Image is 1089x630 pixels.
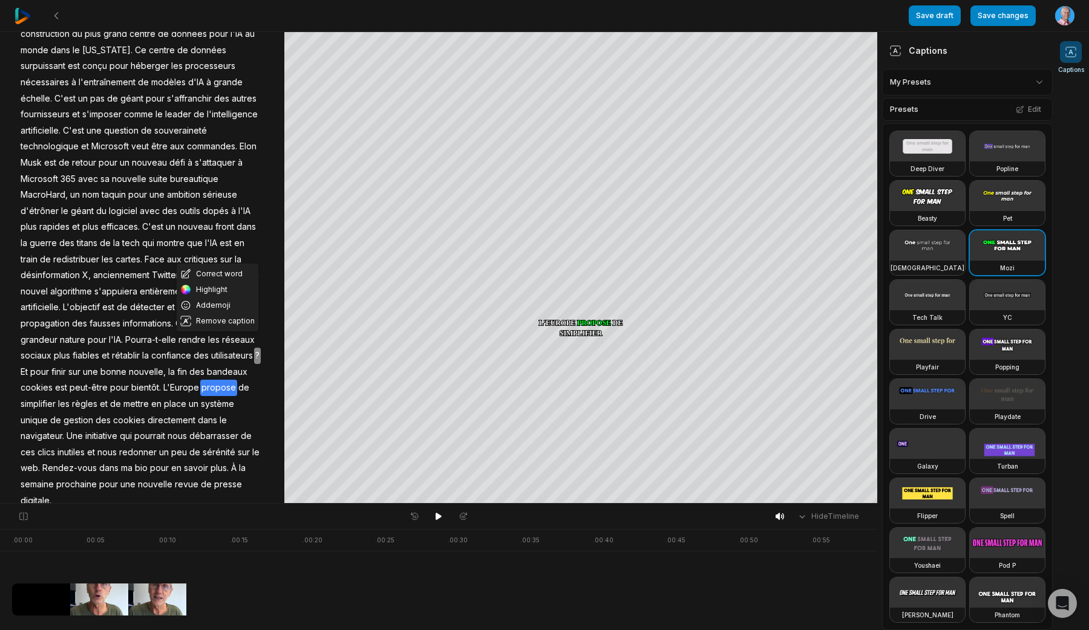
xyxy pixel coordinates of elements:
[92,267,151,284] span: anciennement
[166,187,201,203] span: ambition
[167,364,176,380] span: la
[100,348,111,364] span: et
[134,460,149,476] span: bio
[148,187,166,203] span: une
[83,26,102,42] span: plus
[914,560,941,570] h3: Youshaei
[122,396,150,412] span: mettre
[206,364,249,380] span: bandeaux
[204,235,218,252] span: l'IA
[189,42,227,59] span: données
[200,476,213,493] span: de
[19,106,71,123] span: fournisseurs
[917,511,938,521] h3: Flipper
[254,348,261,364] span: ?
[77,74,137,91] span: l'entraînement
[218,235,233,252] span: est
[80,138,90,155] span: et
[93,284,139,300] span: s'appuiera
[141,348,150,364] span: la
[99,235,112,252] span: de
[909,5,961,26] button: Save draft
[999,560,1016,570] h3: Pod P
[71,396,99,412] span: règles
[77,171,99,187] span: avec
[55,476,98,493] span: prochaine
[1003,313,1012,322] h3: YC
[139,203,161,219] span: avec
[128,364,167,380] span: nouvelle,
[148,42,176,59] span: centre
[187,74,205,91] span: d'IA
[166,91,213,107] span: s'affranchir
[1000,511,1015,521] h3: Spell
[99,396,109,412] span: et
[213,476,243,493] span: presse
[81,106,123,123] span: s'imposer
[19,155,43,171] span: Musk
[166,428,188,444] span: nous
[129,58,170,74] span: héberger
[81,219,100,235] span: plus
[19,138,80,155] span: technologique
[995,412,1021,421] h3: Playdate
[81,187,100,203] span: nom
[184,58,237,74] span: processeurs
[56,444,86,461] span: inutiles
[911,164,944,174] h3: Deep Diver
[41,460,98,476] span: Rendez-vous
[186,138,238,155] span: commandes.
[58,235,76,252] span: des
[19,493,53,509] span: digitale.
[111,348,141,364] span: rétablir
[130,138,150,155] span: veut
[81,58,108,74] span: conçu
[150,396,163,412] span: en
[71,155,97,171] span: retour
[120,460,134,476] span: ma
[133,428,166,444] span: pourrait
[60,203,70,219] span: le
[902,610,953,620] h3: [PERSON_NAME]
[19,267,81,284] span: désinformation
[237,203,252,219] span: l'IA
[170,26,208,42] span: données
[19,396,57,412] span: simplifier
[920,412,936,421] h3: Drive
[882,69,1053,96] div: My Presets
[177,266,258,282] button: Correct word
[119,155,131,171] span: un
[140,123,153,139] span: de
[244,26,256,42] span: au
[177,219,214,235] span: nouveau
[214,219,235,235] span: front
[19,91,53,107] span: échelle.
[71,348,100,364] span: fiables
[200,380,237,396] span: propose
[108,332,124,348] span: l'IA.
[170,444,188,461] span: peu
[1058,65,1084,74] span: Captions
[996,164,1018,174] h3: Popline
[19,58,67,74] span: surpuissant
[208,26,229,42] span: pour
[15,8,31,24] img: reap
[108,58,129,74] span: pour
[1012,102,1045,117] button: Edit
[188,428,240,444] span: débarrasser
[19,412,49,429] span: unique
[213,91,231,107] span: des
[62,412,94,429] span: gestion
[89,91,106,107] span: pas
[122,316,174,332] span: informations.
[19,299,62,316] span: artificielle.
[96,444,118,461] span: nous
[59,332,87,348] span: nature
[50,42,71,59] span: dans
[210,348,254,364] span: utilisateurs
[177,297,258,313] button: Addemoji
[70,203,95,219] span: géant
[155,235,186,252] span: montre
[19,235,28,252] span: la
[150,138,169,155] span: être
